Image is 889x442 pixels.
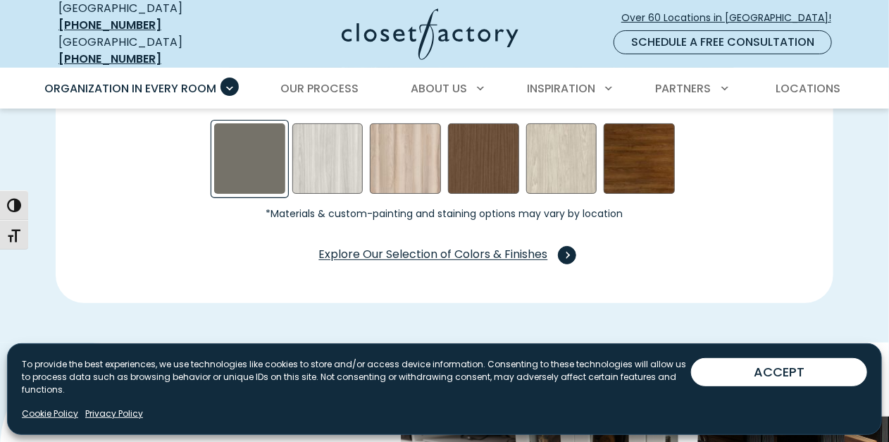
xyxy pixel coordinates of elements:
[411,80,467,97] span: About Us
[318,241,571,269] a: Explore Our Selection of Colors & Finishes
[604,123,675,195] div: Walnut- Stained Swatch
[342,8,518,60] img: Closet Factory Logo
[58,17,161,33] a: [PHONE_NUMBER]
[319,246,571,264] span: Explore Our Selection of Colors & Finishes
[214,123,285,195] div: Evening Star Swatch
[44,80,216,97] span: Organization in Every Room
[621,6,843,30] a: Over 60 Locations in [GEOGRAPHIC_DATA]!
[691,358,867,386] button: ACCEPT
[526,123,597,195] div: Weekend Getaway Swatch
[22,358,691,396] p: To provide the best experiences, we use technologies like cookies to store and/or access device i...
[58,34,231,68] div: [GEOGRAPHIC_DATA]
[166,209,723,219] small: *Materials & custom-painting and staining options may vary by location
[35,69,854,109] nav: Primary Menu
[656,80,711,97] span: Partners
[370,123,441,195] div: Picnic in the Park Swatch
[280,80,359,97] span: Our Process
[85,407,143,420] a: Privacy Policy
[621,11,843,25] span: Over 60 Locations in [GEOGRAPHIC_DATA]!
[22,407,78,420] a: Cookie Policy
[448,123,519,195] div: Rocky Mountain Swatch
[58,51,161,67] a: [PHONE_NUMBER]
[776,80,840,97] span: Locations
[292,123,363,195] div: First Dance Swatch
[527,80,595,97] span: Inspiration
[614,30,832,54] a: Schedule a Free Consultation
